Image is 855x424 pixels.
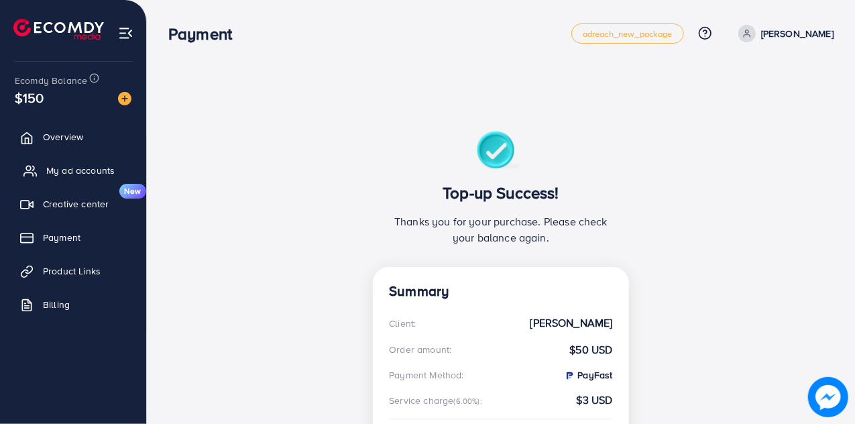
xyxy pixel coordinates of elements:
img: PayFast [564,370,575,381]
strong: $50 USD [570,342,613,358]
a: Creative centerNew [10,191,136,217]
img: success [477,131,524,172]
img: image [808,377,848,417]
strong: $3 USD [577,392,613,408]
span: Payment [43,231,80,244]
small: (6.00%): [454,396,482,407]
div: Payment Method: [389,368,463,382]
span: Product Links [43,264,101,278]
a: My ad accounts [10,157,136,184]
p: Thanks you for your purchase. Please check your balance again. [389,213,612,246]
h5: Top up success! [695,24,777,42]
span: Ecomdy Balance [15,74,87,87]
strong: PayFast [564,368,613,382]
h3: Top-up Success! [389,183,612,203]
div: Order amount: [389,343,451,356]
img: logo [13,19,104,40]
span: adreach_new_package [583,30,673,38]
a: Overview [10,123,136,150]
a: adreach_new_package [571,23,684,44]
a: Billing [10,291,136,318]
span: Billing [43,298,70,311]
span: Overview [43,130,83,144]
a: Payment [10,224,136,251]
span: My ad accounts [46,164,115,177]
img: menu [118,25,133,41]
span: Creative center [43,197,109,211]
strong: [PERSON_NAME] [530,315,613,331]
span: $150 [15,88,44,107]
span: New [119,184,146,199]
div: Service charge [389,394,486,407]
h3: Payment [168,24,243,44]
a: Product Links [10,258,136,284]
div: Client: [389,317,416,330]
img: image [118,92,131,105]
h4: Summary [389,283,612,300]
